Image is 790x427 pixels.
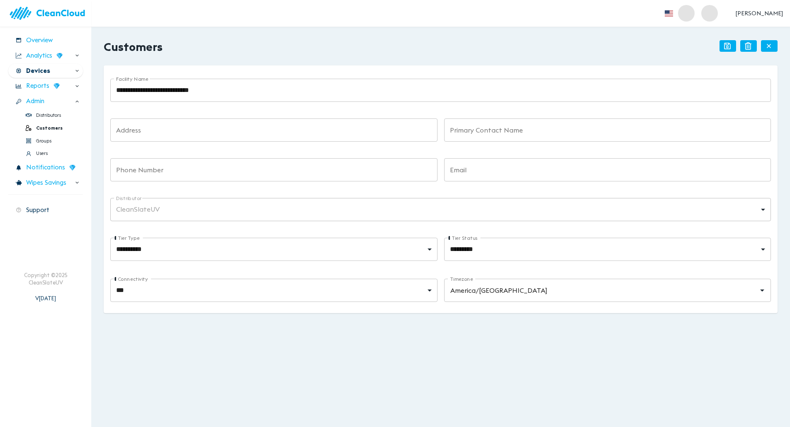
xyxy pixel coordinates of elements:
button: Open [756,285,768,296]
img: wD3W5TX8dC78QAAAABJRU5ErkJggg== [53,83,60,89]
span: Overview [26,36,53,45]
img: wD3W5TX8dC78QAAAABJRU5ErkJggg== [56,53,63,59]
span: Notifications [26,163,65,172]
div: Notifications [8,160,83,175]
div: Customers [8,122,83,134]
span: Distributors [36,112,61,119]
span: Devices [26,66,50,76]
div: Overview [8,33,83,48]
div: V [DATE] [35,286,56,302]
img: flag_us.eb7bbaae.svg [665,10,673,17]
button: Delete [740,40,757,52]
span: Groups [36,138,51,145]
div: Reports [8,79,83,93]
button: [PERSON_NAME] [741,6,778,21]
span: Reports [26,81,49,91]
img: logo.83bc1f05.svg [8,2,91,25]
div: Support [8,203,83,217]
div: Devices [8,64,83,78]
span: Analytics [26,51,52,60]
div: CleanSlateUV [110,198,771,221]
div: Distributors [8,109,83,121]
span: [PERSON_NAME] [744,8,774,19]
span: Wipes Savings [26,178,66,188]
span: Support [26,205,49,215]
div: Copyright © 2025 CleanSlateUV [24,271,68,287]
button: Save [720,40,736,52]
div: Groups [8,135,83,147]
div: Admin [8,94,83,109]
div: Wipes Savings [8,176,83,190]
button: Close [761,40,778,52]
div: Users [8,147,83,159]
span: Customers [36,125,63,132]
button: more [660,4,678,22]
span: Users [36,150,48,157]
div: Analytics [8,48,83,63]
h2: Customers [104,40,163,54]
span: Admin [26,96,44,106]
img: wD3W5TX8dC78QAAAABJRU5ErkJggg== [69,164,75,171]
